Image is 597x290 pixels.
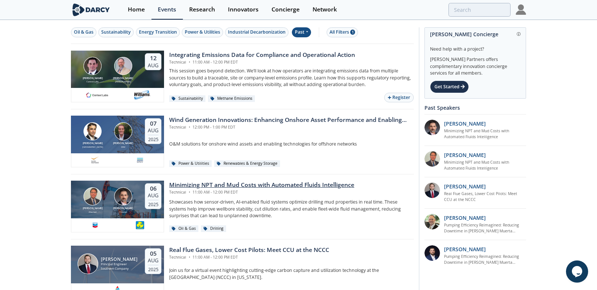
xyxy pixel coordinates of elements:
[225,27,289,37] button: Industrial Decarbonization
[444,191,526,203] a: Real Flue Gases, Lower Cost Pilots: Meet CCU at the NCCC
[136,156,145,165] img: fd4d9e3c-8c73-4c0b-962d-0d5469c923e5
[148,55,158,62] div: 12
[148,135,158,142] div: 2025
[81,207,104,211] div: [PERSON_NAME]
[327,27,358,37] button: All Filters 1
[114,122,132,140] img: Morgan Putnam
[424,120,440,135] img: 0796ef69-b90a-4e68-ba11-5d0191a10bb8
[430,52,521,77] div: [PERSON_NAME] Partners offers complimentary innovation concierge services for all members.
[148,127,158,134] div: Aug
[71,51,414,102] a: Nathan Brawn [PERSON_NAME] Context Labs Mark Gebbia [PERSON_NAME] [PERSON_NAME] 12 Aug Integratin...
[313,7,337,13] div: Network
[330,29,355,35] div: All Filters
[83,57,102,75] img: Nathan Brawn
[424,245,440,261] img: 3512a492-ffb1-43a2-aa6f-1f7185b1b763
[214,160,280,167] div: Renewables & Energy Storage
[101,29,131,35] div: Sustainability
[169,255,329,260] div: Technical 11:00 AM - 12:00 PM EDT
[134,91,151,99] img: williams.com.png
[98,27,134,37] button: Sustainability
[272,7,300,13] div: Concierge
[185,29,220,35] div: Power & Utilities
[424,151,440,167] img: f391ab45-d698-4384-b787-576124f63af6
[516,4,526,15] img: Profile
[81,80,104,83] div: Context Labs
[430,81,469,93] div: Get Started
[444,151,486,159] p: [PERSON_NAME]
[448,3,511,17] input: Advanced Search
[114,57,132,75] img: Mark Gebbia
[444,254,526,266] a: Pumping Efficiency Reimagined: Reducing Downtime in [PERSON_NAME] Muerta Completions
[444,160,526,171] a: Minimizing NPT and Mud Costs with Automated Fluids Intelligence
[187,124,191,130] span: •
[169,95,205,102] div: Sustainability
[430,28,521,41] div: [PERSON_NAME] Concierge
[566,260,590,283] iframe: chat widget
[148,250,158,257] div: 05
[139,29,177,35] div: Energy Transition
[169,124,414,130] div: Technical 12:00 PM - 1:00 PM EDT
[169,225,198,232] div: Oil & Gas
[91,221,100,230] img: chevron.com.png
[81,211,104,214] div: Absmart
[169,68,414,88] p: This session goes beyond detection. We’ll look at how operators are integrating emissions data fr...
[101,257,137,262] div: [PERSON_NAME]
[112,211,134,214] div: Chevron
[114,187,132,205] img: Brahim Ghrissi
[112,141,134,146] div: [PERSON_NAME]
[148,62,158,69] div: Aug
[201,225,226,232] div: Drilling
[71,116,414,167] a: Travis Douville [PERSON_NAME] [GEOGRAPHIC_DATA] Morgan Putnam [PERSON_NAME] DNV 07 Aug 2025 Wind ...
[182,27,223,37] button: Power & Utilities
[208,95,255,102] div: Methane Emissions
[169,199,414,219] p: Showcases how sensor-driven, AI-enabled fluid systems optimize drilling mud properties in real ti...
[187,255,191,260] span: •
[169,51,355,59] div: Integrating Emissions Data for Compliance and Operational Action
[430,41,521,52] div: Need help with a project?
[112,207,134,211] div: [PERSON_NAME]
[444,128,526,140] a: Minimizing NPT and Mud Costs with Automated Fluids Intelligence
[187,190,191,195] span: •
[424,182,440,198] img: 47500b57-f1ab-48fc-99f2-2a06715d5bad
[81,76,104,81] div: [PERSON_NAME]
[169,141,414,147] p: O&M solutions for onshore wind assets and enabling technologies for offshore networks
[148,185,158,192] div: 06
[187,59,191,65] span: •
[169,116,414,124] div: Wind Generation Innovations: Enhancing Onshore Asset Performance and Enabling Offshore Networks
[78,253,98,274] img: John Carroll
[74,29,93,35] div: Oil & Gas
[84,91,110,99] img: 1682076415445-contextlabs.png
[81,141,104,146] div: [PERSON_NAME]
[444,214,486,222] p: [PERSON_NAME]
[292,27,311,37] div: Past
[112,146,134,149] div: DNV
[83,187,102,205] img: Victor Saet
[148,257,158,264] div: Aug
[444,222,526,234] a: Pumping Efficiency Reimagined: Reducing Downtime in [PERSON_NAME] Muerta Completions
[228,7,259,13] div: Innovators
[148,192,158,199] div: Aug
[169,267,414,281] p: Join us for a virtual event highlighting cutting-edge carbon capture and utilization technology a...
[101,262,137,267] div: Principal Engineer
[148,265,158,272] div: 2025
[71,181,414,232] a: Victor Saet [PERSON_NAME] Absmart Brahim Ghrissi [PERSON_NAME] Chevron 06 Aug 2025 Minimizing NPT...
[83,122,102,140] img: Travis Douville
[169,181,354,190] div: Minimizing NPT and Mud Costs with Automated Fluids Intelligence
[101,266,137,271] div: Southern Company
[169,190,354,195] div: Technical 11:00 AM - 12:00 PM EDT
[71,3,111,16] img: logo-wide.svg
[169,59,355,65] div: Technical 11:00 AM - 12:00 PM EDT
[169,160,212,167] div: Power & Utilities
[128,7,145,13] div: Home
[189,7,215,13] div: Research
[517,32,521,36] img: information.svg
[424,214,440,229] img: 86e59a17-6af7-4f0c-90df-8cecba4476f1
[148,120,158,127] div: 07
[424,101,526,114] div: Past Speakers
[148,200,158,207] div: 2025
[444,182,486,190] p: [PERSON_NAME]
[91,156,100,165] img: 1677164726811-Captura%20de%20pantalla%202023-02-23%20120513.png
[112,76,134,81] div: [PERSON_NAME]
[350,30,355,35] span: 1
[136,27,180,37] button: Energy Transition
